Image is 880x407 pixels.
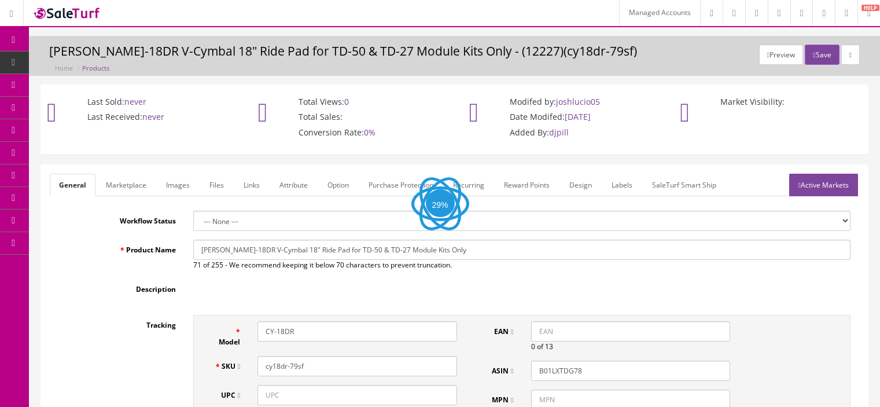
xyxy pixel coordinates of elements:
[222,361,240,371] span: SKU
[475,97,646,107] p: Modifed by:
[142,111,164,122] span: never
[257,321,457,342] input: Model
[97,174,156,196] a: Marketplace
[531,361,731,381] input: ASIN
[549,127,569,138] span: djpill
[492,366,513,376] span: ASIN
[475,127,646,138] p: Added By:
[200,174,233,196] a: Files
[50,174,95,196] a: General
[789,174,858,196] a: Active Markets
[270,174,317,196] a: Attribute
[124,96,146,107] span: never
[264,127,435,138] p: Conversion Rate:
[53,97,223,107] p: Last Sold:
[492,395,513,405] span: MPN
[805,45,839,65] button: Save
[560,174,601,196] a: Design
[50,211,185,226] label: Workflow Status
[537,342,553,351] span: of 13
[531,342,535,351] span: 0
[475,112,646,122] p: Date Modifed:
[55,64,73,72] a: Home
[234,174,269,196] a: Links
[264,112,435,122] p: Total Sales:
[193,260,201,270] span: 71
[82,64,109,72] a: Products
[565,111,591,122] span: [DATE]
[32,5,102,21] img: SaleTurf
[50,315,185,331] label: Tracking
[531,321,731,342] input: EAN
[257,385,457,405] input: UPC
[494,327,513,336] span: EAN
[318,174,358,196] a: Option
[205,321,249,347] label: Model
[50,279,185,295] label: Description
[50,240,185,255] label: Product Name
[264,97,435,107] p: Total Views:
[344,96,349,107] span: 0
[861,5,879,11] span: HELP
[359,174,443,196] a: Purchase Protection
[193,240,850,260] input: Product Name
[53,112,223,122] p: Last Received:
[221,390,240,400] span: UPC
[495,174,559,196] a: Reward Points
[556,96,600,107] span: joshlucio05
[686,97,856,107] p: Market Visibility:
[602,174,642,196] a: Labels
[49,45,860,58] h3: [PERSON_NAME]-18DR V-Cymbal 18" Ride Pad for TD-50 & TD-27 Module Kits Only - (12227)(cy18dr-79sf)
[257,356,457,376] input: SKU
[444,174,494,196] a: Recurring
[759,45,803,65] button: Preview
[157,174,199,196] a: Images
[364,127,375,138] span: 0%
[203,260,452,270] span: of 255 - We recommend keeping it below 70 characters to prevent truncation.
[643,174,726,196] a: SaleTurf Smart Ship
